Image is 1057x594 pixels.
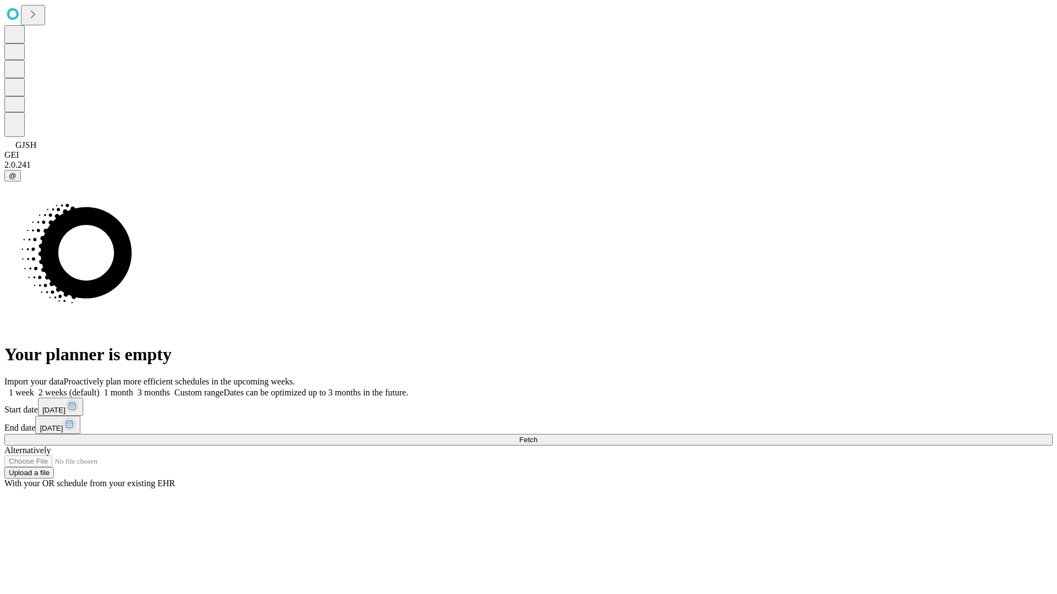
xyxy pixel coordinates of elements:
div: End date [4,416,1053,434]
button: Fetch [4,434,1053,446]
button: [DATE] [35,416,80,434]
span: Alternatively [4,446,51,455]
span: Fetch [519,436,537,444]
span: 1 week [9,388,34,397]
span: Dates can be optimized up to 3 months in the future. [224,388,408,397]
span: GJSH [15,140,36,150]
button: @ [4,170,21,182]
span: With your OR schedule from your existing EHR [4,479,175,488]
span: @ [9,172,17,180]
div: 2.0.241 [4,160,1053,170]
button: Upload a file [4,467,54,479]
span: [DATE] [40,424,63,432]
span: Custom range [175,388,224,397]
button: [DATE] [38,398,83,416]
span: [DATE] [42,406,66,414]
span: Proactively plan more efficient schedules in the upcoming weeks. [64,377,295,386]
div: GEI [4,150,1053,160]
span: 2 weeks (default) [39,388,100,397]
span: 3 months [138,388,170,397]
span: 1 month [104,388,133,397]
div: Start date [4,398,1053,416]
h1: Your planner is empty [4,344,1053,365]
span: Import your data [4,377,64,386]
